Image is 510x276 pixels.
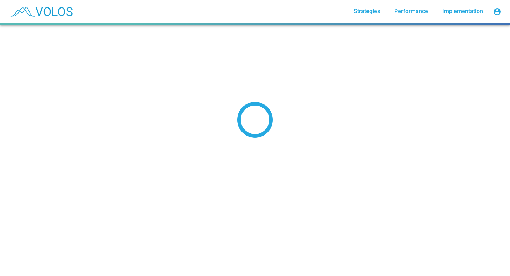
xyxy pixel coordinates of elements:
a: Performance [389,5,434,18]
span: Performance [394,8,428,15]
span: Strategies [354,8,380,15]
a: Implementation [437,5,489,18]
mat-icon: account_circle [493,7,501,16]
span: Implementation [442,8,483,15]
a: Strategies [348,5,386,18]
img: blue_transparent.png [6,2,76,20]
